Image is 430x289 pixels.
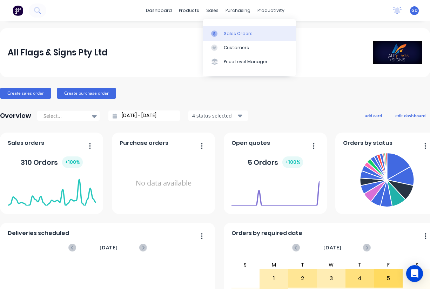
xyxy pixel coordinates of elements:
span: Sales orders [8,139,44,147]
div: sales [203,5,222,16]
div: M [260,261,288,269]
div: purchasing [222,5,254,16]
span: Orders by status [343,139,392,147]
a: Sales Orders [203,26,296,40]
div: Sales Orders [224,31,253,37]
div: No data available [120,150,208,216]
button: Create purchase order [57,88,116,99]
div: 310 Orders [21,156,83,168]
div: 4 [346,270,374,287]
div: + 100 % [62,156,83,168]
div: 4 status selected [192,112,236,119]
span: [DATE] [100,244,118,251]
img: All Flags & Signs Pty Ltd [373,41,422,64]
div: F [374,261,403,269]
a: Customers [203,41,296,55]
div: Price Level Manager [224,59,268,65]
span: Purchase orders [120,139,168,147]
div: 3 [317,270,345,287]
div: T [345,261,374,269]
button: add card [360,111,387,120]
div: + 100 % [282,156,303,168]
button: 4 status selected [188,110,248,121]
div: T [288,261,317,269]
a: Price Level Manager [203,55,296,69]
a: dashboard [142,5,175,16]
div: S [231,261,260,269]
div: 1 [260,270,288,287]
span: GD [411,7,418,14]
img: Factory [13,5,23,16]
span: [DATE] [323,244,342,251]
div: W [317,261,345,269]
div: productivity [254,5,288,16]
div: All Flags & Signs Pty Ltd [8,46,108,60]
button: edit dashboard [391,111,430,120]
div: 2 [289,270,317,287]
div: products [175,5,203,16]
div: 5 Orders [248,156,303,168]
div: Customers [224,45,249,51]
div: 5 [374,270,402,287]
span: Open quotes [231,139,270,147]
div: Open Intercom Messenger [406,265,423,282]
